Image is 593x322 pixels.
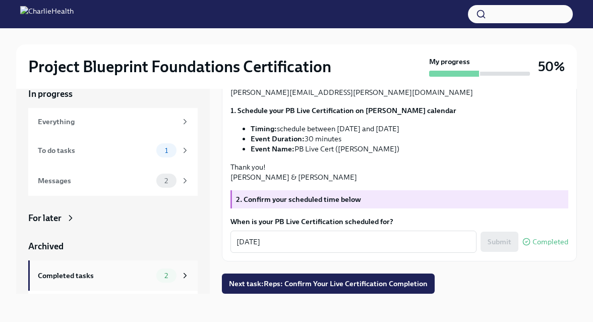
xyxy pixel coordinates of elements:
[236,236,470,248] textarea: [DATE]
[28,212,198,224] a: For later
[28,57,331,77] h2: Project Blueprint Foundations Certification
[38,270,152,281] div: Completed tasks
[532,238,568,246] span: Completed
[38,116,176,127] div: Everything
[538,58,565,76] h3: 50%
[28,240,198,252] a: Archived
[20,6,74,22] img: CharlieHealth
[230,217,568,227] label: When is your PB Live Certification scheduled for?
[429,57,470,67] strong: My progress
[28,108,198,135] a: Everything
[230,106,456,115] strong: 1. Schedule your PB Live Certification on [PERSON_NAME] calendar
[230,162,568,182] p: Thank you! [PERSON_NAME] & [PERSON_NAME]
[28,212,62,224] div: For later
[222,274,435,294] button: Next task:Reps: Confirm Your Live Certification Completion
[251,144,568,154] li: PB Live Cert ([PERSON_NAME])
[251,124,568,134] li: schedule between [DATE] and [DATE]
[158,272,174,280] span: 2
[251,134,568,144] li: 30 minutes
[28,88,198,100] a: In progress
[251,144,294,153] strong: Event Name:
[28,135,198,166] a: To do tasks1
[251,134,305,143] strong: Event Duration:
[251,124,277,133] strong: Timing:
[38,145,152,156] div: To do tasks
[38,175,152,186] div: Messages
[236,195,361,204] strong: 2. Confirm your scheduled time below
[28,166,198,196] a: Messages2
[28,260,198,291] a: Completed tasks2
[229,279,428,289] span: Next task : Reps: Confirm Your Live Certification Completion
[159,147,174,154] span: 1
[158,177,174,185] span: 2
